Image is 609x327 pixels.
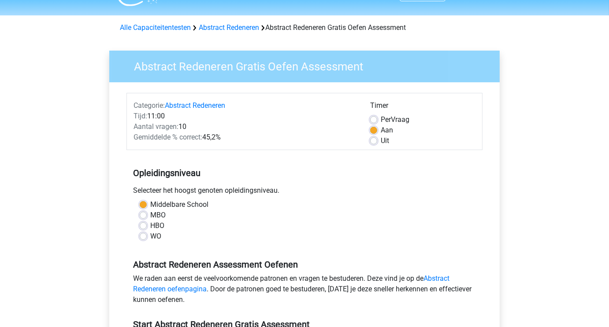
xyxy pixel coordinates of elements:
[381,114,409,125] label: Vraag
[150,199,208,210] label: Middelbare School
[123,56,493,73] h3: Abstract Redeneren Gratis Oefen Assessment
[116,22,493,33] div: Abstract Redeneren Gratis Oefen Assessment
[134,101,165,110] span: Categorie:
[370,100,475,114] div: Timer
[134,122,178,131] span: Aantal vragen:
[126,185,483,199] div: Selecteer het hoogst genoten opleidingsniveau.
[120,23,191,32] a: Alle Capaciteitentesten
[127,111,364,121] div: 11:00
[165,101,225,110] a: Abstract Redeneren
[133,259,476,270] h5: Abstract Redeneren Assessment Oefenen
[381,136,389,146] label: Uit
[150,231,161,242] label: WO
[381,125,393,136] label: Aan
[150,220,164,231] label: HBO
[150,210,166,220] label: MBO
[199,23,259,32] a: Abstract Redeneren
[133,164,476,182] h5: Opleidingsniveau
[127,132,364,143] div: 45,2%
[126,273,483,309] div: We raden aan eerst de veelvoorkomende patronen en vragen te bestuderen. Deze vind je op de . Door...
[134,112,147,120] span: Tijd:
[381,115,391,124] span: Per
[134,133,202,141] span: Gemiddelde % correct:
[127,121,364,132] div: 10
